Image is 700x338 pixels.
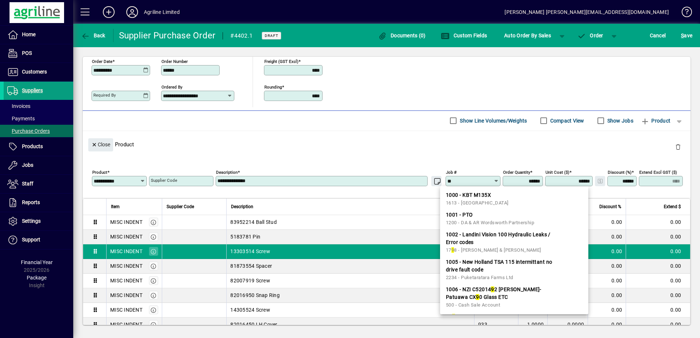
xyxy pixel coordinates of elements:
td: 0.00 [626,215,690,230]
a: Knowledge Base [676,1,691,25]
span: Support [22,237,40,243]
button: Close [88,138,113,151]
span: Close [91,139,110,151]
button: Auto Order By Sales [500,29,555,42]
span: Home [22,31,36,37]
div: MISC INDENT [110,218,142,226]
span: 83952214 Ball Stud [230,218,277,226]
span: Financial Year [21,259,53,265]
span: 2234 - Puketaratara Farms Ltd [446,275,513,280]
span: Reports [22,199,40,205]
a: Support [4,231,73,249]
app-page-header-button: Back [73,29,113,42]
span: Customers [22,69,47,75]
span: 14305524 Screw [230,306,270,313]
span: 82007919 Screw [230,277,270,284]
label: Show Line Volumes/Weights [458,117,527,124]
mat-label: Order Quantity [503,169,530,174]
div: #4402.1 [230,30,253,42]
mat-label: Order number [161,59,188,64]
mat-option: 1005 - New Holland TSA 115 intermittant no drive fault code [440,256,588,283]
mat-label: Extend excl GST ($) [639,169,677,174]
div: MISC INDENT [110,248,142,255]
span: Jobs [22,162,33,168]
a: Settings [4,212,73,230]
span: 81873554 Spacer [230,262,272,270]
div: MISC INDENT [110,277,142,284]
span: 5183781 Pin [230,233,260,240]
span: Item [111,203,120,211]
td: 0.00 [588,230,626,244]
span: 1002 - Landini Vision 100 Hydraulic Leaks / Error codes [446,231,563,246]
span: Description [231,203,253,211]
span: 933 [478,321,487,328]
td: 0.0000 [547,318,588,332]
mat-label: Supplier Code [151,178,177,183]
div: Agriline Limited [144,6,180,18]
span: 17 8 - [PERSON_NAME] & [PERSON_NAME] [446,247,541,253]
a: Home [4,26,73,44]
div: [PERSON_NAME] [PERSON_NAME][EMAIL_ADDRESS][DOMAIN_NAME] [504,6,669,18]
td: 0.00 [588,288,626,303]
span: Package [27,275,46,281]
mat-label: Description [216,169,238,174]
em: 9 [452,314,455,320]
td: 0.00 [626,274,690,288]
span: Auto Order By Sales [504,30,551,41]
span: Cancel [650,30,666,41]
span: 1200 - DA & AR Wordsworth Partnership [446,220,534,225]
div: MISC INDENT [110,321,142,328]
span: Products [22,143,43,149]
mat-label: Rounding [264,84,282,89]
app-page-header-button: Close [86,141,115,147]
div: MISC INDENT [110,233,142,240]
mat-label: Discount (%) [608,169,632,174]
td: 0.00 [626,244,690,259]
span: Invoices [7,103,30,109]
span: Purchase Orders [7,128,50,134]
span: 500 - Cash Sale Account [446,302,500,308]
span: 1006 - NZI C52014 2 [PERSON_NAME]-Patuawa CX 0 Glass ETC [446,286,563,301]
button: Documents (0) [376,29,428,42]
span: Suppliers [22,87,43,93]
span: 1613 - [GEOGRAPHIC_DATA] [446,200,509,206]
span: 1000 - KBT M135X [446,191,491,199]
span: ave [681,30,692,41]
td: 0.00 [588,318,626,332]
button: Order [574,29,607,42]
label: Compact View [549,117,584,124]
div: MISC INDENT [110,306,142,313]
span: S [681,33,684,38]
div: Product [83,131,690,158]
mat-label: Product [92,169,107,174]
td: 1.0000 [518,318,547,332]
span: 12 - Replace Bearings in roller Spring tine cultivator. [PERSON_NAME] OBO [446,313,563,328]
a: Payments [4,112,73,125]
mat-option: 1001 - PTO [440,209,588,229]
app-page-header-button: Delete [669,143,687,150]
a: Staff [4,175,73,193]
mat-option: 1002 - Landini Vision 100 Hydraulic Leaks / Error codes [440,229,588,256]
span: Draft [265,33,278,38]
button: Delete [669,138,687,156]
span: Supplier Code [167,203,194,211]
mat-option: 1006 - NZI C5201492 Daniel Nathan-Patuawa CX90 Glass ETC [440,283,588,311]
div: MISC INDENT [110,292,142,299]
em: 9 [476,294,479,300]
span: POS [22,50,32,56]
span: Product [641,115,670,127]
button: Back [79,29,107,42]
td: 0.00 [588,244,626,259]
mat-label: Ordered by [161,84,182,89]
span: Back [81,33,105,38]
mat-label: Freight (GST excl) [264,59,298,64]
td: 0.00 [588,215,626,230]
button: Cancel [648,29,668,42]
button: Product [637,114,674,127]
em: 9 [491,286,494,292]
span: 1005 - New Holland TSA 115 intermittant no drive fault code [446,258,563,274]
td: 0.00 [626,288,690,303]
a: POS [4,44,73,63]
a: Purchase Orders [4,125,73,137]
td: 0.00 [626,230,690,244]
